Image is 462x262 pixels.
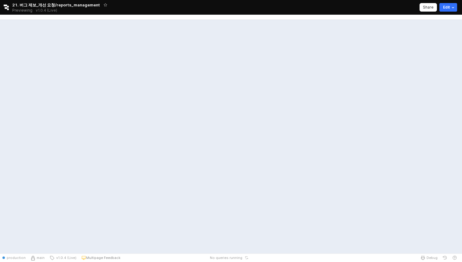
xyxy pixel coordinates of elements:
[12,2,100,8] span: 21. 버그 제보_개선 요청/reports_management
[86,255,120,260] p: Multipage Feedback
[427,255,438,260] span: Debug
[32,6,61,15] button: Releases and History
[420,3,437,12] button: Share app
[210,255,242,260] span: No queries running
[450,253,460,262] button: Help
[12,6,61,15] div: Previewing v1.0.4 (Live)
[418,253,440,262] button: Debug
[439,3,457,12] button: Edit
[37,255,45,260] span: main
[7,255,26,260] span: production
[423,5,434,10] p: Share
[36,8,57,13] p: v1.0.4 (Live)
[244,256,250,260] button: Reset app state
[12,7,32,13] span: Previewing
[102,2,108,8] button: Add app to favorites
[79,253,123,262] button: Multipage Feedback
[440,253,450,262] button: History
[54,255,76,260] span: v1.0.4 (Live)
[47,253,79,262] button: v1.0.4 (Live)
[28,253,47,262] button: Source Control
